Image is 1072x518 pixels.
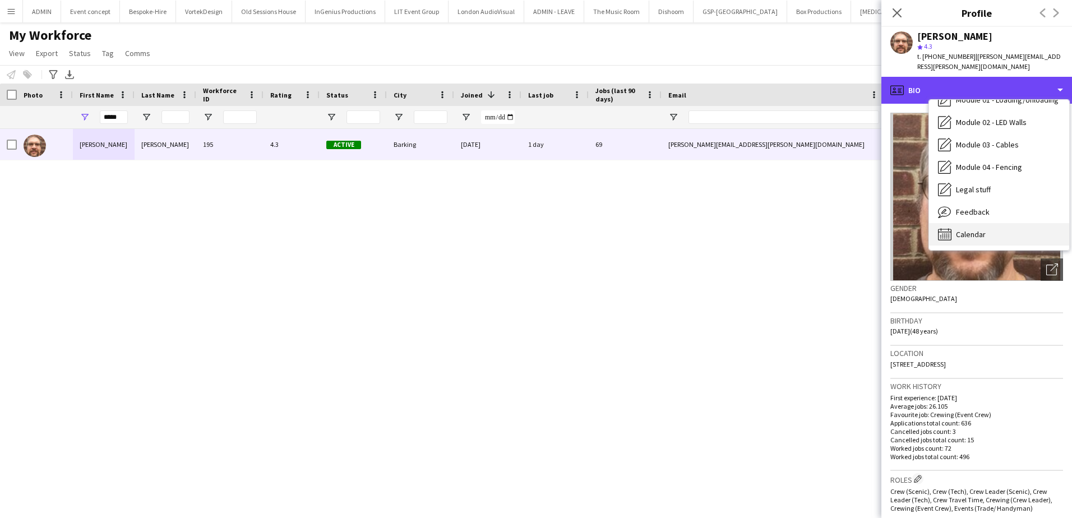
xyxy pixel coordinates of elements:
span: Module 04 - Fencing [956,162,1022,172]
input: Joined Filter Input [481,110,515,124]
button: The Music Room [584,1,649,22]
img: Crew avatar or photo [890,113,1063,281]
span: City [394,91,406,99]
span: | [PERSON_NAME][EMAIL_ADDRESS][PERSON_NAME][DOMAIN_NAME] [917,52,1061,71]
button: Open Filter Menu [80,112,90,122]
input: City Filter Input [414,110,447,124]
button: Old Sessions House [232,1,306,22]
button: GSP-[GEOGRAPHIC_DATA] [694,1,787,22]
p: Favourite job: Crewing (Event Crew) [890,410,1063,419]
span: Module 01 - Loading/Unloading [956,95,1059,105]
span: Last Name [141,91,174,99]
input: Last Name Filter Input [161,110,190,124]
div: Module 02 - LED Walls [929,111,1069,133]
a: View [4,46,29,61]
button: Open Filter Menu [326,112,336,122]
span: Active [326,141,361,149]
div: 4.3 [264,129,320,160]
span: My Workforce [9,27,91,44]
button: Bespoke-Hire [120,1,176,22]
p: Applications total count: 636 [890,419,1063,427]
button: ADMIN [23,1,61,22]
span: Status [69,48,91,58]
p: Worked jobs total count: 496 [890,452,1063,461]
span: Calendar [956,229,986,239]
span: View [9,48,25,58]
h3: Birthday [890,316,1063,326]
div: 69 [589,129,662,160]
span: Feedback [956,207,990,217]
input: Workforce ID Filter Input [223,110,257,124]
p: Cancelled jobs total count: 15 [890,436,1063,444]
input: First Name Filter Input [100,110,128,124]
span: [STREET_ADDRESS] [890,360,946,368]
button: Open Filter Menu [141,112,151,122]
h3: Location [890,348,1063,358]
span: Jobs (last 90 days) [595,86,641,103]
div: Module 03 - Cables [929,133,1069,156]
button: Event concept [61,1,120,22]
span: Email [668,91,686,99]
span: 4.3 [924,42,932,50]
button: Open Filter Menu [668,112,678,122]
span: Comms [125,48,150,58]
h3: Gender [890,283,1063,293]
span: Photo [24,91,43,99]
div: 1 day [521,129,589,160]
h3: Profile [881,6,1072,20]
span: Last job [528,91,553,99]
button: Open Filter Menu [394,112,404,122]
button: InGenius Productions [306,1,385,22]
span: Status [326,91,348,99]
div: Barking [387,129,454,160]
span: Joined [461,91,483,99]
button: Open Filter Menu [203,112,213,122]
div: [DATE] [454,129,521,160]
h3: Work history [890,381,1063,391]
div: Module 04 - Fencing [929,156,1069,178]
img: Corey Arnold [24,135,46,157]
button: Open Filter Menu [461,112,471,122]
div: Calendar [929,223,1069,246]
a: Comms [121,46,155,61]
input: Email Filter Input [689,110,879,124]
button: London AudioVisual [449,1,524,22]
div: [PERSON_NAME] [917,31,992,41]
a: Status [64,46,95,61]
span: [DATE] (48 years) [890,327,938,335]
a: Tag [98,46,118,61]
a: Export [31,46,62,61]
span: Module 02 - LED Walls [956,117,1027,127]
app-action-btn: Export XLSX [63,68,76,81]
span: Crew (Scenic), Crew (Tech), Crew Leader (Scenic), Crew Leader (Tech), Crew Travel Time, Crewing (... [890,487,1052,512]
span: [DEMOGRAPHIC_DATA] [890,294,957,303]
p: Worked jobs count: 72 [890,444,1063,452]
span: Module 03 - Cables [956,140,1019,150]
p: Average jobs: 26.105 [890,402,1063,410]
div: Feedback [929,201,1069,223]
button: Box Productions [787,1,851,22]
div: 195 [196,129,264,160]
div: [PERSON_NAME] [73,129,135,160]
button: Dishoom [649,1,694,22]
h3: Roles [890,473,1063,485]
span: Tag [102,48,114,58]
div: [PERSON_NAME] [135,129,196,160]
div: Module 01 - Loading/Unloading [929,89,1069,111]
app-action-btn: Advanced filters [47,68,60,81]
span: Rating [270,91,292,99]
span: t. [PHONE_NUMBER] [917,52,976,61]
span: Workforce ID [203,86,243,103]
div: Open photos pop-in [1041,258,1063,281]
button: LIT Event Group [385,1,449,22]
button: VortekDesign [176,1,232,22]
p: First experience: [DATE] [890,394,1063,402]
div: Bio [881,77,1072,104]
span: Export [36,48,58,58]
span: Legal stuff [956,184,991,195]
button: [MEDICAL_DATA] Design [851,1,940,22]
p: Cancelled jobs count: 3 [890,427,1063,436]
button: ADMIN - LEAVE [524,1,584,22]
span: First Name [80,91,114,99]
div: Legal stuff [929,178,1069,201]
